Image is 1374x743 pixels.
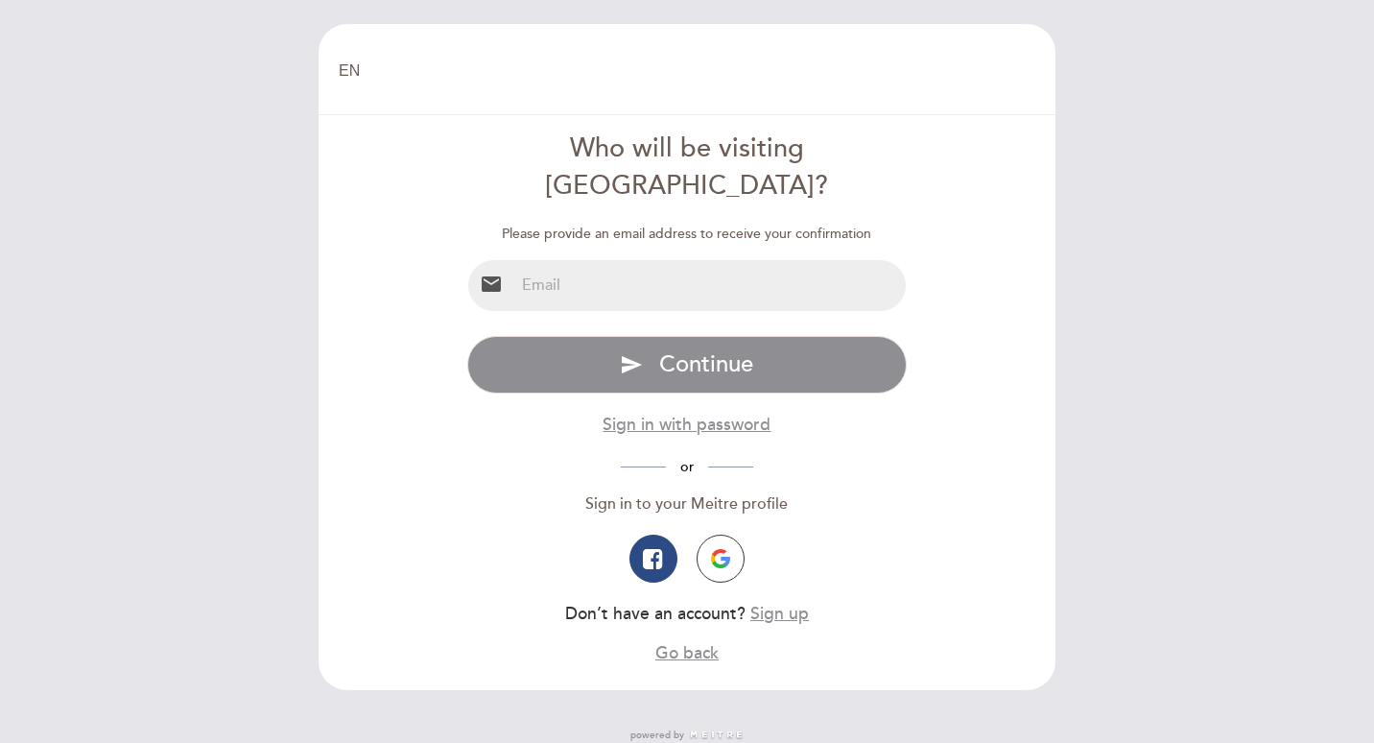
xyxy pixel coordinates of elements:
div: Please provide an email address to receive your confirmation [467,225,908,244]
img: icon-google.png [711,549,730,568]
span: powered by [630,729,684,742]
button: Sign up [750,602,809,626]
div: Sign in to your Meitre profile [467,493,908,515]
div: Who will be visiting [GEOGRAPHIC_DATA]? [467,131,908,205]
a: powered by [630,729,744,742]
i: email [480,273,503,296]
button: Go back [655,641,719,665]
span: Don’t have an account? [565,604,746,624]
span: Continue [659,350,753,378]
input: Email [514,260,907,311]
button: send Continue [467,336,908,394]
img: MEITRE [689,731,744,740]
i: send [620,353,643,376]
button: Sign in with password [603,413,770,437]
span: or [666,459,708,475]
